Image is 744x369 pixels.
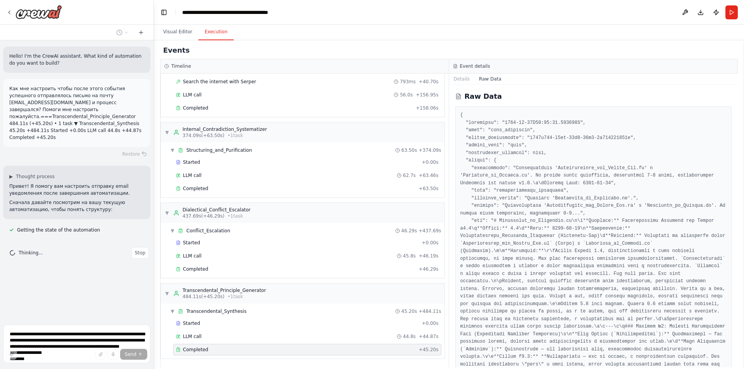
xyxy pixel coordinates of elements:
button: Switch to previous chat [113,28,132,37]
span: + 45.20s [419,347,439,353]
p: Сначала давайте посмотрим на вашу текущую автоматизацию, чтобы понять структуру: [9,199,144,213]
h3: Timeline [171,63,191,69]
span: + 158.06s [416,105,438,111]
span: + 0.00s [422,240,438,246]
span: + 63.46s [419,172,439,178]
button: ▶Thought process [9,173,55,180]
span: 62.7s [403,172,416,178]
span: ▼ [170,228,175,234]
span: ▼ [165,129,169,136]
p: Как мне настроить чтобы после этого события успешного отправлялось письмо на почту [EMAIL_ADDRESS... [9,85,144,141]
span: Structuring_and_Purification [186,147,252,153]
span: Thinking... [19,250,43,256]
span: 45.20s [401,308,417,314]
span: 45.8s [403,253,416,259]
span: 437.69s (+46.29s) [183,213,224,219]
h2: Events [163,45,189,56]
span: Getting the state of the automation [17,227,100,233]
span: LLM call [183,92,201,98]
span: 56.0s [400,92,413,98]
span: LLM call [183,253,201,259]
nav: breadcrumb [182,9,295,16]
p: Hello! I'm the CrewAI assistant. What kind of automation do you want to build? [9,53,144,67]
span: Stop [135,250,145,256]
span: + 63.50s [419,185,439,192]
button: Hide left sidebar [158,7,169,18]
img: Logo [15,5,62,19]
span: Started [183,159,200,165]
span: Completed [183,347,208,353]
button: Upload files [95,349,106,360]
span: + 484.11s [418,308,441,314]
button: Raw Data [474,74,506,84]
button: Stop [131,247,149,259]
span: 63.50s [401,147,417,153]
span: 793ms [400,79,416,85]
span: Send [125,351,136,357]
span: LLM call [183,333,201,340]
h3: Event details [460,63,490,69]
span: + 156.95s [416,92,438,98]
span: + 374.09s [418,147,441,153]
span: Conflict_Escalation [186,228,230,234]
span: + 0.00s [422,320,438,326]
div: Internal_Contradiction_Systematizer [183,126,267,132]
span: LLM call [183,172,201,178]
span: + 46.29s [419,266,439,272]
button: Details [449,74,475,84]
span: Completed [183,105,208,111]
span: + 44.87s [419,333,439,340]
h2: Raw Data [465,91,502,102]
span: • 1 task [227,293,243,300]
p: Привет! Я помогу вам настроить отправку email уведомления после завершения автоматизации. [9,183,144,197]
span: Completed [183,185,208,192]
span: Started [183,240,200,246]
span: Started [183,320,200,326]
span: 46.29s [401,228,417,234]
button: Send [120,349,147,360]
button: Improve this prompt [6,349,17,360]
span: + 46.19s [419,253,439,259]
span: • 1 task [227,213,243,219]
button: Execution [198,24,234,40]
div: Dialectical_Conflict_Escalator [183,207,251,213]
span: • 1 task [227,132,243,139]
span: Transcendental_Synthesis [186,308,246,314]
span: 374.09s (+63.50s) [183,132,224,139]
span: ▼ [170,147,175,153]
span: ▼ [165,210,169,216]
span: 44.8s [403,333,416,340]
span: Search the internet with Serper [183,79,256,85]
button: Click to speak your automation idea [108,349,119,360]
span: + 437.69s [418,228,441,234]
button: Start a new chat [135,28,147,37]
span: Completed [183,266,208,272]
span: 484.11s (+45.20s) [183,293,224,300]
button: Visual Editor [157,24,198,40]
span: + 40.70s [419,79,439,85]
span: + 0.00s [422,159,438,165]
span: ▼ [170,308,175,314]
span: Thought process [16,173,55,180]
span: ▶ [9,173,13,180]
span: ▼ [165,290,169,297]
div: Transcendental_Principle_Generator [183,287,266,293]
